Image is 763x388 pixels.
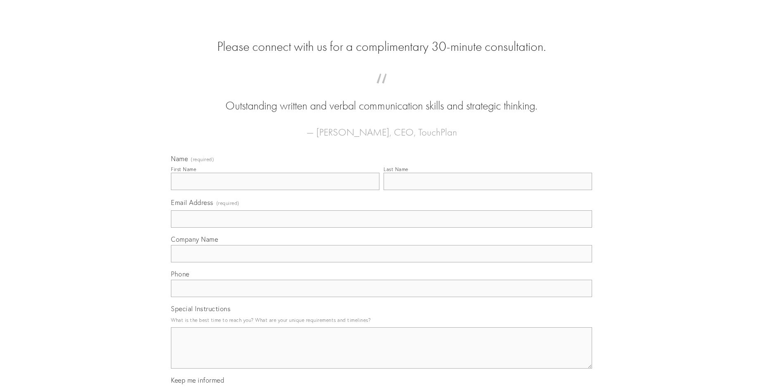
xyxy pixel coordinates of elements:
span: Keep me informed [171,376,224,384]
figcaption: — [PERSON_NAME], CEO, TouchPlan [184,114,579,140]
span: (required) [216,198,239,209]
div: Last Name [384,166,408,172]
h2: Please connect with us for a complimentary 30-minute consultation. [171,39,592,55]
span: Email Address [171,198,213,207]
span: “ [184,82,579,98]
blockquote: Outstanding written and verbal communication skills and strategic thinking. [184,82,579,114]
div: First Name [171,166,196,172]
span: Phone [171,270,190,278]
span: Name [171,155,188,163]
p: What is the best time to reach you? What are your unique requirements and timelines? [171,314,592,326]
span: Company Name [171,235,218,243]
span: Special Instructions [171,305,230,313]
span: (required) [191,157,214,162]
